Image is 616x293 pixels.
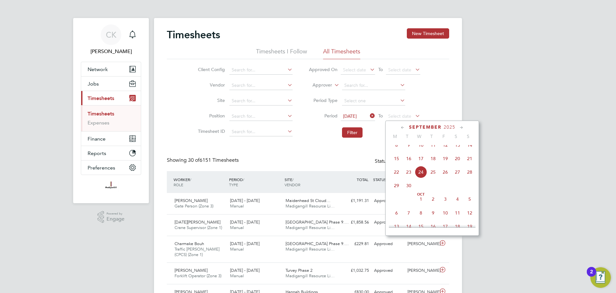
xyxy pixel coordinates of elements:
label: Period Type [309,97,338,103]
span: 2025 [444,124,455,130]
span: 8 [415,207,427,219]
label: Vendor [196,82,225,88]
span: 7 [403,207,415,219]
span: 17 [415,152,427,165]
span: 14 [403,220,415,233]
input: Select one [342,96,405,105]
span: Engage [107,216,124,222]
label: Site [196,97,225,103]
span: [PERSON_NAME] [175,268,208,273]
a: Go to home page [81,181,141,192]
span: CK [106,31,116,39]
button: Finance [81,132,141,146]
span: 16 [403,152,415,165]
span: 16 [427,220,439,233]
img: madigangill-logo-retina.png [104,181,118,192]
span: 11 [427,139,439,151]
div: £1,032.75 [338,265,372,276]
button: New Timesheet [407,28,449,39]
span: 18 [451,220,464,233]
span: [DATE] - [DATE] [230,219,260,225]
span: 19 [439,152,451,165]
button: Reports [81,146,141,160]
span: To [376,112,385,120]
a: CK[PERSON_NAME] [81,24,141,55]
span: S [462,133,474,139]
div: Approved [372,217,405,228]
div: £1,191.31 [338,196,372,206]
span: 14 [464,139,476,151]
span: Finance [88,136,106,142]
nav: Main navigation [73,18,149,203]
span: [GEOGRAPHIC_DATA] Phase 9.… [286,219,349,225]
span: September [409,124,441,130]
span: Manual [230,273,244,279]
li: Timesheets I Follow [256,48,307,59]
span: 20 [451,152,464,165]
span: To [376,65,385,74]
span: 19 [464,220,476,233]
span: / [190,177,191,182]
span: Manual [230,225,244,230]
button: Open Resource Center, 2 new notifications [590,267,611,288]
span: Select date [388,67,411,73]
span: 2 [427,193,439,205]
span: 3 [439,193,451,205]
input: Search for... [229,66,293,75]
span: [GEOGRAPHIC_DATA] Phase 9.… [286,241,349,246]
span: [DATE] - [DATE] [230,241,260,246]
span: 28 [464,166,476,178]
span: Manual [230,246,244,252]
button: Timesheets [81,91,141,105]
span: 26 [439,166,451,178]
input: Search for... [229,96,293,105]
div: STATUS [372,174,405,185]
span: Maidenhead St Cloud… [286,198,330,203]
span: M [389,133,401,139]
span: 9 [427,207,439,219]
div: PERIOD [227,174,283,190]
button: Filter [342,127,363,138]
span: 17 [439,220,451,233]
div: WORKER [172,174,227,190]
div: Status [375,157,436,166]
label: Timesheet ID [196,128,225,134]
span: 13 [451,139,464,151]
span: [DATE] - [DATE] [230,198,260,203]
span: 12 [439,139,451,151]
a: Expenses [88,120,109,126]
span: Madigangill Resource Li… [286,203,335,209]
span: 5 [464,193,476,205]
span: Preferences [88,165,115,171]
span: Timesheets [88,95,114,101]
div: [PERSON_NAME] [405,239,438,249]
span: TYPE [229,182,238,187]
div: [PERSON_NAME] [405,265,438,276]
span: 9 [403,139,415,151]
span: 8 [390,139,403,151]
span: F [438,133,450,139]
button: Preferences [81,160,141,175]
div: £1,858.56 [338,217,372,228]
span: S [450,133,462,139]
span: Madigangill Resource Li… [286,246,335,252]
span: 15 [415,220,427,233]
span: 30 of [188,157,200,163]
span: 6 [390,207,403,219]
span: 13 [390,220,403,233]
span: 21 [464,152,476,165]
span: 27 [451,166,464,178]
input: Search for... [229,127,293,136]
span: T [425,133,438,139]
label: Approved On [309,67,338,72]
div: Showing [167,157,240,164]
label: Approver [303,82,332,88]
label: Period [309,113,338,119]
span: TOTAL [357,177,368,182]
span: Select date [343,67,366,73]
span: 25 [427,166,439,178]
span: W [413,133,425,139]
div: £229.81 [338,239,372,249]
div: Timesheets [81,105,141,131]
span: Reports [88,150,106,156]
